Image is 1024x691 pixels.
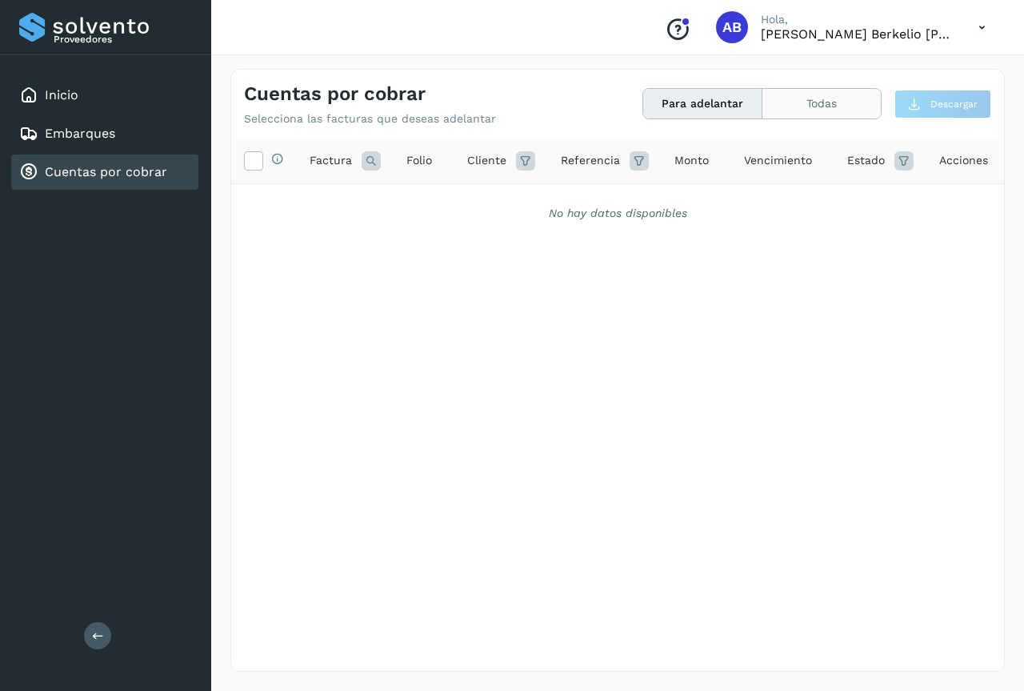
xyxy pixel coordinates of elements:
div: Inicio [11,78,198,113]
a: Inicio [45,87,78,102]
p: Hola, [761,13,953,26]
a: Embarques [45,126,115,141]
span: Folio [406,152,432,169]
button: Para adelantar [643,89,762,119]
div: Embarques [11,116,198,151]
button: Todas [762,89,881,119]
span: Descargar [930,97,978,111]
span: Cliente [467,152,506,169]
span: Acciones [939,152,988,169]
p: Proveedores [54,34,192,45]
span: Monto [674,152,709,169]
span: Vencimiento [744,152,812,169]
div: Cuentas por cobrar [11,155,198,190]
a: Cuentas por cobrar [45,164,167,179]
span: Estado [847,152,885,169]
span: Referencia [561,152,620,169]
div: No hay datos disponibles [252,205,983,222]
button: Descargar [894,90,991,119]
p: Selecciona las facturas que deseas adelantar [244,112,496,126]
p: Arturo Berkelio Martinez Hernández [761,26,953,42]
span: Factura [310,152,352,169]
h4: Cuentas por cobrar [244,82,426,106]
